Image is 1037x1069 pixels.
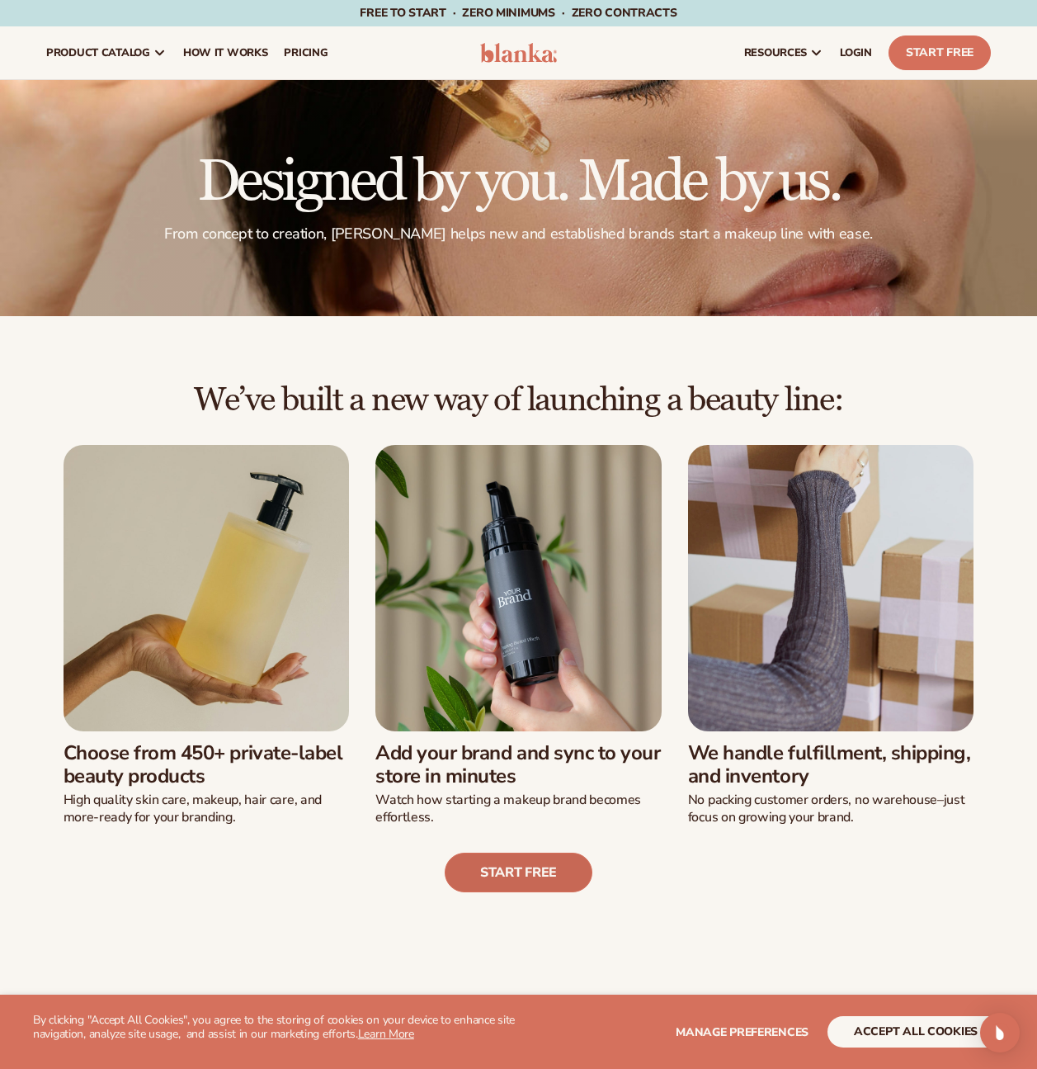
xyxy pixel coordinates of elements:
a: Start Free [889,35,991,70]
h2: We’ve built a new way of launching a beauty line: [46,382,991,419]
span: resources [744,46,807,59]
button: accept all cookies [827,1016,1004,1048]
a: Start free [445,853,592,892]
button: Manage preferences [676,1016,808,1048]
h3: We handle fulfillment, shipping, and inventory [688,741,974,789]
img: Male hand holding beard wash. [375,445,662,731]
h3: Choose from 450+ private-label beauty products [64,741,350,789]
a: pricing [276,26,336,79]
div: Open Intercom Messenger [980,1013,1020,1052]
a: Learn More [358,1026,414,1042]
span: pricing [284,46,328,59]
p: High quality skin care, makeup, hair care, and more-ready for your branding. [64,792,350,826]
span: product catalog [46,46,150,59]
p: No packing customer orders, no warehouse–just focus on growing your brand. [688,792,974,826]
img: Female moving shipping boxes. [688,445,974,731]
span: Free to start · ZERO minimums · ZERO contracts [360,5,676,21]
p: By clicking "Accept All Cookies", you agree to the storing of cookies on your device to enhance s... [33,1014,519,1042]
p: Watch how starting a makeup brand becomes effortless. [375,792,662,826]
h1: Designed by you. Made by us. [46,154,991,211]
h3: Add your brand and sync to your store in minutes [375,741,662,789]
img: logo [480,43,558,63]
a: resources [736,26,832,79]
span: How It Works [183,46,268,59]
span: LOGIN [840,46,872,59]
a: LOGIN [832,26,880,79]
a: product catalog [38,26,175,79]
span: Manage preferences [676,1024,808,1040]
img: Female hand holding soap bottle. [64,445,350,731]
a: How It Works [175,26,276,79]
p: From concept to creation, [PERSON_NAME] helps new and established brands start a makeup line with... [46,225,991,244]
